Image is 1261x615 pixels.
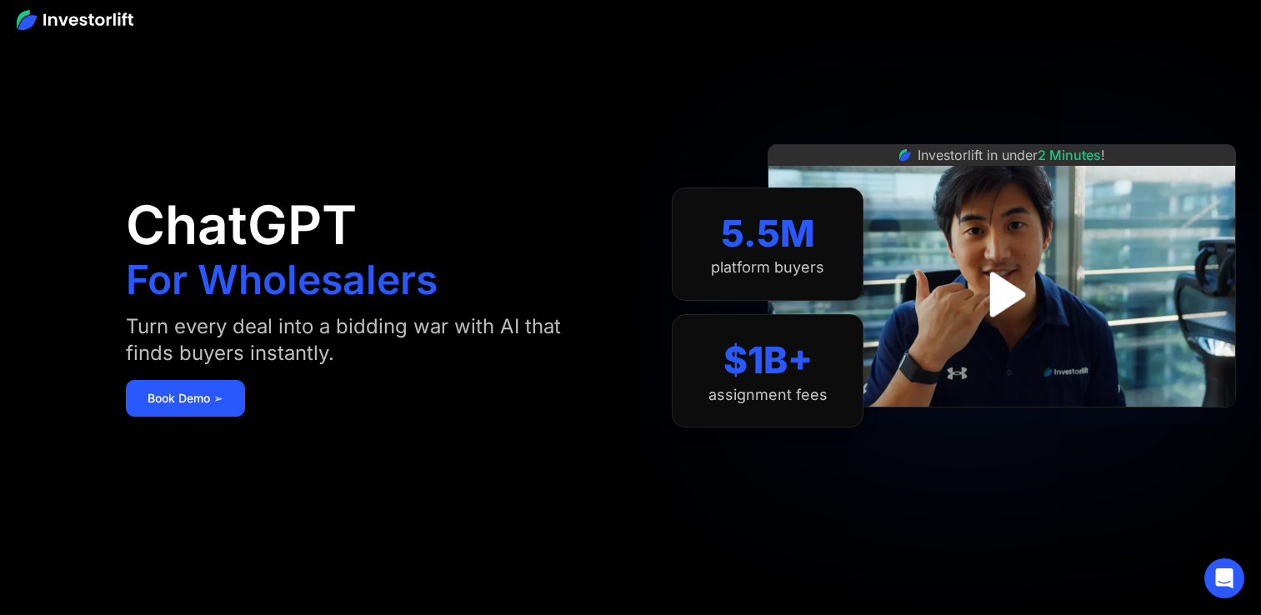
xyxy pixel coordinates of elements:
[126,260,438,300] h1: For Wholesalers
[877,416,1127,436] iframe: Customer reviews powered by Trustpilot
[708,386,828,404] div: assignment fees
[918,145,1105,165] div: Investorlift in under !
[1204,558,1244,598] div: Open Intercom Messenger
[965,257,1039,332] a: open lightbox
[721,212,815,256] div: 5.5M
[126,198,357,252] h1: ChatGPT
[1038,147,1101,163] span: 2 Minutes
[723,338,813,382] div: $1B+
[126,313,580,367] div: Turn every deal into a bidding war with AI that finds buyers instantly.
[126,380,245,417] a: Book Demo ➢
[711,258,824,277] div: platform buyers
